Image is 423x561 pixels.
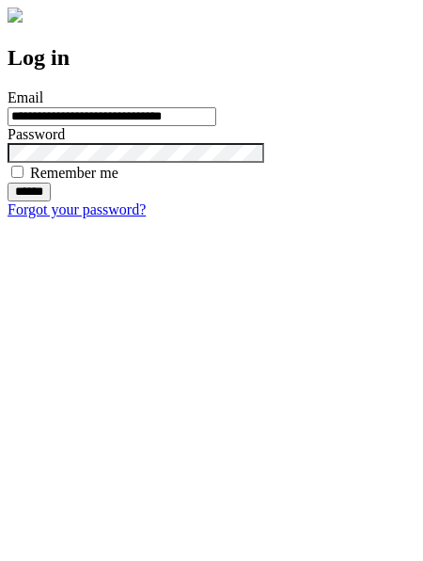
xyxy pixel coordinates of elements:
label: Email [8,89,43,105]
label: Remember me [30,165,118,181]
a: Forgot your password? [8,201,146,217]
label: Password [8,126,65,142]
h2: Log in [8,45,415,71]
img: logo-4e3dc11c47720685a147b03b5a06dd966a58ff35d612b21f08c02c0306f2b779.png [8,8,23,23]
